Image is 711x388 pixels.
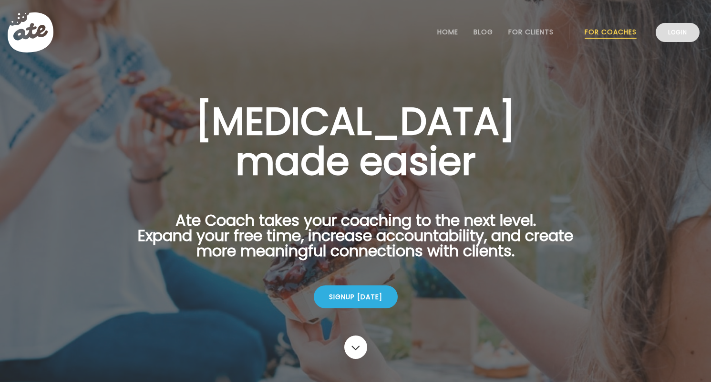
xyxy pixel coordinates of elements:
[437,28,458,36] a: Home
[314,285,398,308] div: Signup [DATE]
[474,28,493,36] a: Blog
[656,23,700,42] a: Login
[123,101,588,181] h1: [MEDICAL_DATA] made easier
[123,213,588,270] p: Ate Coach takes your coaching to the next level. Expand your free time, increase accountability, ...
[508,28,554,36] a: For Clients
[585,28,637,36] a: For Coaches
